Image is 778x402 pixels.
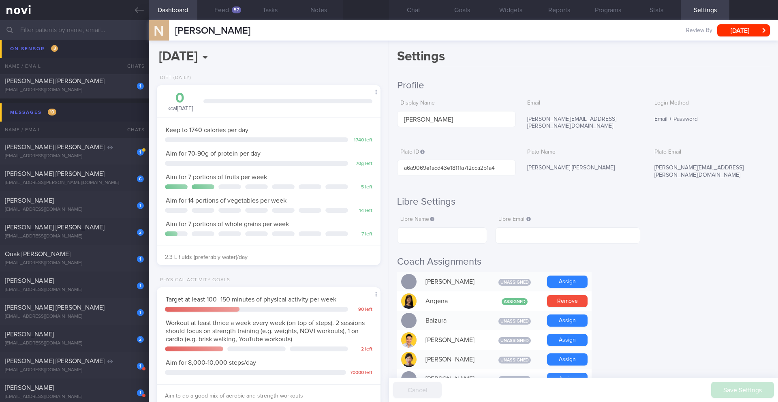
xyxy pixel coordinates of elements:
[498,216,531,222] span: Libre Email
[165,91,195,105] div: 0
[166,296,336,303] span: Target at least 100–150 minutes of physical activity per week
[527,100,639,107] label: Email
[5,171,105,177] span: [PERSON_NAME] [PERSON_NAME]
[137,389,144,396] div: 1
[421,351,486,368] div: [PERSON_NAME]
[137,336,144,343] div: 2
[5,331,54,338] span: [PERSON_NAME]
[352,307,372,313] div: 90 left
[166,197,286,204] span: Aim for 14 portions of vegetables per week
[5,278,54,284] span: [PERSON_NAME]
[547,373,588,385] button: Assign
[5,87,144,93] div: [EMAIL_ADDRESS][DOMAIN_NAME]
[137,309,144,316] div: 1
[5,144,105,150] span: [PERSON_NAME] [PERSON_NAME]
[651,111,770,128] div: Email + Password
[400,216,434,222] span: Libre Name
[421,293,486,309] div: Angena
[5,233,144,239] div: [EMAIL_ADDRESS][DOMAIN_NAME]
[547,295,588,307] button: Remove
[547,334,588,346] button: Assign
[352,346,372,353] div: 2 left
[421,371,486,387] div: [PERSON_NAME]
[524,160,643,177] div: [PERSON_NAME] [PERSON_NAME]
[5,394,144,400] div: [EMAIL_ADDRESS][DOMAIN_NAME]
[165,254,248,260] span: 2.3 L fluids (preferably water)/day
[166,359,256,366] span: Aim for 8,000-10,000 steps/day
[5,304,105,311] span: [PERSON_NAME] [PERSON_NAME]
[352,208,372,214] div: 14 left
[651,160,770,184] div: [PERSON_NAME][EMAIL_ADDRESS][PERSON_NAME][DOMAIN_NAME]
[352,231,372,237] div: 7 left
[352,137,372,143] div: 1740 left
[137,282,144,289] div: 1
[5,367,144,373] div: [EMAIL_ADDRESS][DOMAIN_NAME]
[498,318,531,325] span: Unassigned
[5,287,144,293] div: [EMAIL_ADDRESS][DOMAIN_NAME]
[8,107,58,118] div: Messages
[157,75,191,81] div: Diet (Daily)
[137,256,144,263] div: 1
[5,78,105,84] span: [PERSON_NAME] [PERSON_NAME]
[397,49,770,67] h1: Settings
[166,150,261,157] span: Aim for 70-90g of protein per day
[654,100,767,107] label: Login Method
[137,229,144,236] div: 2
[5,197,54,204] span: [PERSON_NAME]
[143,15,174,47] div: N
[137,83,144,90] div: 1
[137,149,144,156] div: 1
[165,393,303,399] span: Aim to do a good mix of aerobic and strength workouts
[498,376,531,383] span: Unassigned
[547,314,588,327] button: Assign
[421,332,486,348] div: [PERSON_NAME]
[157,277,230,283] div: Physical Activity Goals
[5,385,54,391] span: [PERSON_NAME]
[527,149,639,156] label: Plato Name
[166,320,365,342] span: Workout at least thrice a week every week (on top of steps). 2 sessions should focus on strength ...
[547,353,588,366] button: Assign
[5,224,105,231] span: [PERSON_NAME] [PERSON_NAME]
[5,51,54,58] span: [PERSON_NAME]
[502,298,528,305] span: Assigned
[5,340,144,346] div: [EMAIL_ADDRESS][DOMAIN_NAME]
[654,149,767,156] label: Plato Email
[137,175,144,182] div: 6
[48,109,56,115] span: 10
[350,370,372,376] div: 70000 left
[5,251,71,257] span: Quak [PERSON_NAME]
[421,312,486,329] div: Baizura
[397,79,770,92] h2: Profile
[5,358,105,364] span: [PERSON_NAME] [PERSON_NAME]
[524,111,643,135] div: [PERSON_NAME][EMAIL_ADDRESS][PERSON_NAME][DOMAIN_NAME]
[397,196,770,208] h2: Libre Settings
[165,91,195,113] div: kcal [DATE]
[498,337,531,344] span: Unassigned
[166,221,289,227] span: Aim for 7 portions of whole grains per week
[400,149,425,155] span: Plato ID
[400,100,513,107] label: Display Name
[175,26,250,36] span: [PERSON_NAME]
[232,6,241,13] div: 57
[137,202,144,209] div: 1
[5,153,144,159] div: [EMAIL_ADDRESS][DOMAIN_NAME]
[686,27,712,34] span: Review By
[397,256,770,268] h2: Coach Assignments
[498,279,531,286] span: Unassigned
[5,60,144,66] div: [EMAIL_ADDRESS][DOMAIN_NAME]
[421,274,486,290] div: [PERSON_NAME]
[5,260,144,266] div: [EMAIL_ADDRESS][DOMAIN_NAME]
[352,184,372,190] div: 5 left
[498,357,531,364] span: Unassigned
[5,314,144,320] div: [EMAIL_ADDRESS][DOMAIN_NAME]
[137,363,144,370] div: 1
[547,276,588,288] button: Assign
[166,127,248,133] span: Keep to 1740 calories per day
[717,24,770,36] button: [DATE]
[352,161,372,167] div: 70 g left
[5,180,144,186] div: [EMAIL_ADDRESS][PERSON_NAME][DOMAIN_NAME]
[166,174,267,180] span: Aim for 7 portions of fruits per week
[116,122,149,138] div: Chats
[5,207,144,213] div: [EMAIL_ADDRESS][DOMAIN_NAME]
